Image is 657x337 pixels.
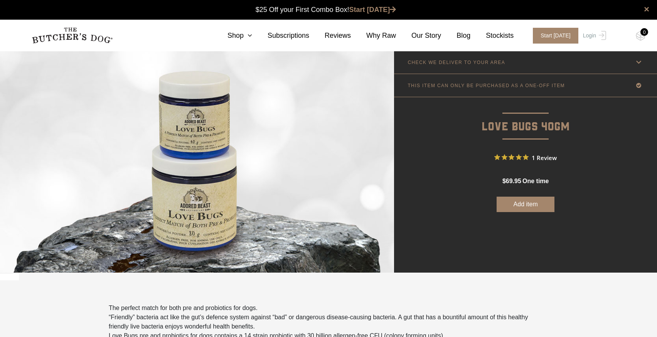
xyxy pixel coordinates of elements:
img: TBD_Cart-Empty.png [636,31,645,41]
a: Why Raw [351,30,396,41]
a: THIS ITEM CAN ONLY BE PURCHASED AS A ONE-OFF ITEM [394,74,657,97]
span: one time [522,178,549,184]
a: Reviews [309,30,351,41]
a: Subscriptions [252,30,309,41]
a: Shop [212,30,252,41]
button: Add item [497,197,554,212]
p: “Friendly” bacteria act like the gut’s defence system against “bad” or dangerous disease-causing ... [109,313,548,331]
a: Stockists [470,30,514,41]
button: Rated 5 out of 5 stars from 1 reviews. Jump to reviews. [494,152,557,163]
span: $ [502,178,506,184]
a: Our Story [396,30,441,41]
a: Blog [441,30,470,41]
span: 1 Review [532,152,557,163]
p: The perfect match for both pre and probiotics for dogs. [109,303,548,313]
p: THIS ITEM CAN ONLY BE PURCHASED AS A ONE-OFF ITEM [408,83,565,88]
a: Start [DATE] [349,6,396,13]
a: Login [581,28,606,44]
p: CHECK WE DELIVER TO YOUR AREA [408,60,505,65]
a: CHECK WE DELIVER TO YOUR AREA [394,51,657,74]
span: Start [DATE] [533,28,578,44]
span: 69.95 [506,178,521,184]
div: 0 [640,28,648,36]
a: Start [DATE] [525,28,581,44]
a: close [644,5,649,14]
p: Love Bugs 40gm [394,97,657,136]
